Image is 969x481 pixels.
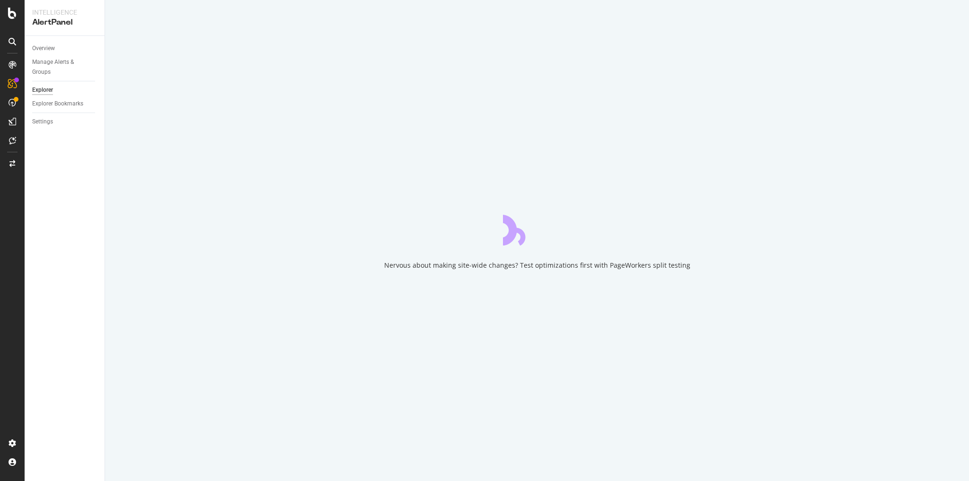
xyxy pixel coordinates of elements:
[32,44,98,53] a: Overview
[503,211,571,245] div: animation
[32,57,89,77] div: Manage Alerts & Groups
[32,117,53,127] div: Settings
[384,261,690,270] div: Nervous about making site-wide changes? Test optimizations first with PageWorkers split testing
[32,17,97,28] div: AlertPanel
[32,99,98,109] a: Explorer Bookmarks
[32,85,53,95] div: Explorer
[32,8,97,17] div: Intelligence
[32,99,83,109] div: Explorer Bookmarks
[32,44,55,53] div: Overview
[32,85,98,95] a: Explorer
[32,57,98,77] a: Manage Alerts & Groups
[32,117,98,127] a: Settings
